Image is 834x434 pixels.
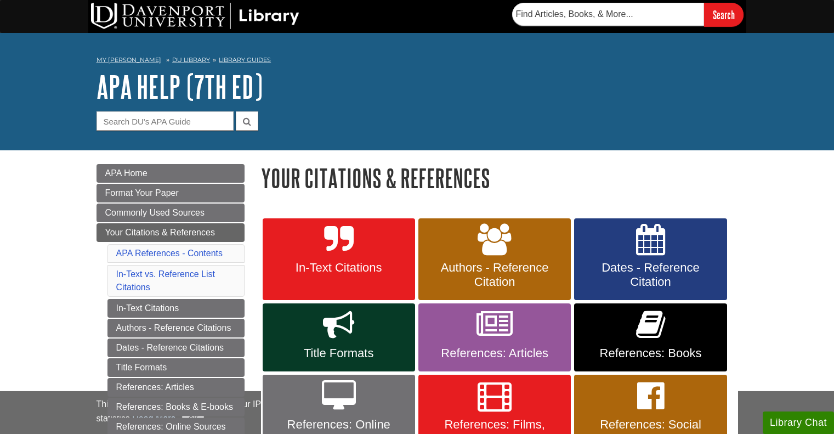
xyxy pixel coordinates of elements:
span: Dates - Reference Citation [582,261,718,289]
span: Authors - Reference Citation [427,261,563,289]
button: Library Chat [763,412,834,434]
a: Commonly Used Sources [97,204,245,222]
a: APA Home [97,164,245,183]
a: APA Help (7th Ed) [97,70,263,104]
a: References: Books & E-books [107,398,245,416]
form: Searches DU Library's articles, books, and more [512,3,744,26]
span: Format Your Paper [105,188,179,198]
span: References: Articles [427,346,563,360]
span: APA Home [105,168,147,178]
a: Dates - Reference Citations [107,339,245,357]
a: In-Text Citations [263,218,415,301]
span: References: Books [582,346,718,360]
a: In-Text Citations [107,299,245,318]
a: Your Citations & References [97,223,245,242]
a: References: Articles [418,303,571,371]
nav: breadcrumb [97,53,738,70]
a: In-Text vs. Reference List Citations [116,269,215,292]
img: DU Library [91,3,299,29]
a: Library Guides [219,56,271,64]
a: References: Books [574,303,727,371]
a: Title Formats [263,303,415,371]
a: References: Articles [107,378,245,397]
a: Authors - Reference Citation [418,218,571,301]
span: In-Text Citations [271,261,407,275]
a: DU Library [172,56,210,64]
a: APA References - Contents [116,249,223,258]
h1: Your Citations & References [261,164,738,192]
a: Authors - Reference Citations [107,319,245,337]
span: Your Citations & References [105,228,215,237]
input: Find Articles, Books, & More... [512,3,704,26]
a: Dates - Reference Citation [574,218,727,301]
a: Format Your Paper [97,184,245,202]
span: Title Formats [271,346,407,360]
input: Search DU's APA Guide [97,111,234,131]
span: Commonly Used Sources [105,208,205,217]
a: Title Formats [107,358,245,377]
input: Search [704,3,744,26]
a: My [PERSON_NAME] [97,55,161,65]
